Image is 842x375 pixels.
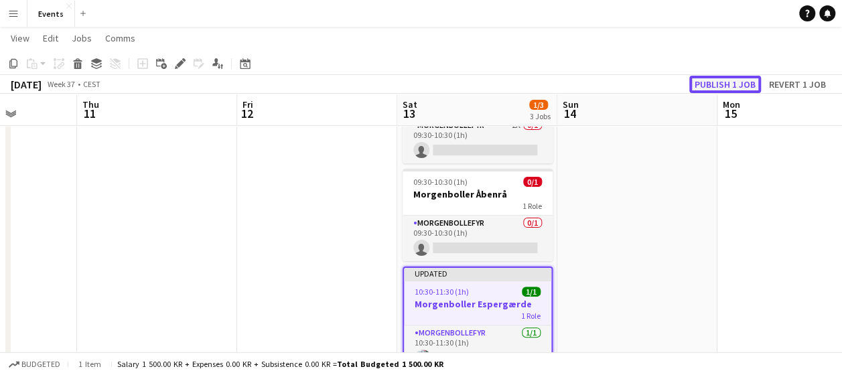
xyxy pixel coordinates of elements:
span: Week 37 [44,79,78,89]
span: Fri [242,98,253,110]
span: Total Budgeted 1 500.00 KR [337,359,443,369]
h3: Morgenboller Espergærde [404,298,551,310]
span: 1 Role [522,201,542,211]
span: 1/3 [529,100,548,110]
a: Comms [100,29,141,47]
span: 1 item [74,359,106,369]
button: Publish 1 job [689,76,761,93]
a: View [5,29,35,47]
span: Sun [563,98,579,110]
span: Jobs [72,32,92,44]
span: 13 [401,106,417,121]
span: 12 [240,106,253,121]
span: Comms [105,32,135,44]
app-job-card: 09:30-10:30 (1h)0/1Morgenboller Åbenrå1 RoleMorgenbollefyr0/109:30-10:30 (1h) [403,169,553,261]
div: Salary 1 500.00 KR + Expenses 0.00 KR + Subsistence 0.00 KR = [117,359,443,369]
a: Edit [38,29,64,47]
span: 09:30-10:30 (1h) [413,177,468,187]
span: 1 Role [521,311,541,321]
div: 3 Jobs [530,111,551,121]
div: CEST [83,79,100,89]
div: Updated [404,268,551,279]
span: Edit [43,32,58,44]
span: Sat [403,98,417,110]
app-job-card: Updated10:30-11:30 (1h)1/1Morgenboller Espergærde1 RoleMorgenbollefyr1/110:30-11:30 (1h)Niclas St... [403,267,553,372]
app-card-role: Morgenbollefyr0/109:30-10:30 (1h) [403,216,553,261]
span: Budgeted [21,360,60,369]
span: Thu [82,98,99,110]
span: 14 [561,106,579,121]
span: 0/1 [523,177,542,187]
app-card-role: Morgenbollefyr1/110:30-11:30 (1h)Niclas Stigsen [404,325,551,371]
span: 11 [80,106,99,121]
span: 1/1 [522,287,541,297]
span: 15 [721,106,740,121]
span: Mon [723,98,740,110]
div: [DATE] [11,78,42,91]
button: Budgeted [7,357,62,372]
a: Jobs [66,29,97,47]
button: Events [27,1,75,27]
span: 10:30-11:30 (1h) [415,287,469,297]
app-card-role: Morgenbollefyr2A0/109:30-10:30 (1h) [403,118,553,163]
button: Revert 1 job [764,76,831,93]
span: View [11,32,29,44]
h3: Morgenboller Åbenrå [403,188,553,200]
